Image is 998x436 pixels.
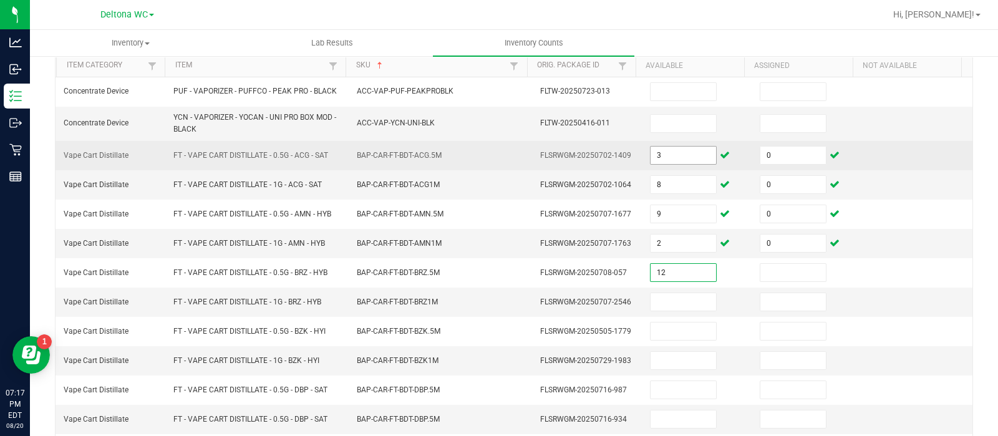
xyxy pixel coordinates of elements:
[540,119,610,127] span: FLTW-20250416-011
[540,415,627,424] span: FLSRWGM-20250716-934
[540,239,631,248] span: FLSRWGM-20250707-1763
[357,356,438,365] span: BAP-CAR-FT-BDT-BZK1M
[893,9,974,19] span: Hi, [PERSON_NAME]!
[30,30,231,56] a: Inventory
[540,385,627,394] span: FLSRWGM-20250716-987
[357,327,440,336] span: BAP-CAR-FT-BDT-BZK.5M
[9,63,22,75] inline-svg: Inbound
[357,298,438,306] span: BAP-CAR-FT-BDT-BRZ1M
[356,61,507,70] a: SKUSortable
[357,268,440,277] span: BAP-CAR-FT-BDT-BRZ.5M
[64,298,128,306] span: Vape Cart Distillate
[173,268,327,277] span: FT - VAPE CART DISTILLATE - 0.5G - BRZ - HYB
[37,334,52,349] iframe: Resource center unread badge
[540,298,631,306] span: FLSRWGM-20250707-2546
[6,387,24,421] p: 07:17 PM EDT
[9,90,22,102] inline-svg: Inventory
[64,268,128,277] span: Vape Cart Distillate
[64,151,128,160] span: Vape Cart Distillate
[64,180,128,189] span: Vape Cart Distillate
[173,385,327,394] span: FT - VAPE CART DISTILLATE - 0.5G - DBP - SAT
[173,327,326,336] span: FT - VAPE CART DISTILLATE - 0.5G - BZK - HYI
[64,239,128,248] span: Vape Cart Distillate
[9,117,22,129] inline-svg: Outbound
[175,61,326,70] a: ItemSortable
[540,356,631,365] span: FLSRWGM-20250729-1983
[488,37,580,49] span: Inventory Counts
[9,36,22,49] inline-svg: Analytics
[173,356,319,365] span: FT - VAPE CART DISTILLATE - 1G - BZK - HYI
[853,55,961,77] th: Not Available
[540,327,631,336] span: FLSRWGM-20250505-1779
[64,415,128,424] span: Vape Cart Distillate
[9,170,22,183] inline-svg: Reports
[540,180,631,189] span: FLSRWGM-20250702-1064
[357,385,440,394] span: BAP-CAR-FT-BDT-DBP.5M
[12,336,50,374] iframe: Resource center
[64,356,128,365] span: Vape Cart Distillate
[540,210,631,218] span: FLSRWGM-20250707-1677
[506,58,521,74] a: Filter
[173,415,327,424] span: FT - VAPE CART DISTILLATE - 0.5G - DBP - SAT
[64,327,128,336] span: Vape Cart Distillate
[540,151,631,160] span: FLSRWGM-20250702-1409
[326,58,341,74] a: Filter
[9,143,22,156] inline-svg: Retail
[173,113,336,133] span: YCN - VAPORIZER - YOCAN - UNI PRO BOX MOD - BLACK
[357,239,442,248] span: BAP-CAR-FT-BDT-AMN1M
[357,119,435,127] span: ACC-VAP-YCN-UNI-BLK
[540,268,627,277] span: FLSRWGM-20250708-057
[173,87,337,95] span: PUF - VAPORIZER - PUFFCO - PEAK PRO - BLACK
[636,55,744,77] th: Available
[357,180,440,189] span: BAP-CAR-FT-BDT-ACG1M
[64,119,128,127] span: Concentrate Device
[375,61,385,70] span: Sortable
[744,55,853,77] th: Assigned
[357,151,442,160] span: BAP-CAR-FT-BDT-ACG.5M
[173,298,321,306] span: FT - VAPE CART DISTILLATE - 1G - BRZ - HYB
[357,87,453,95] span: ACC-VAP-PUF-PEAKPROBLK
[173,210,331,218] span: FT - VAPE CART DISTILLATE - 0.5G - AMN - HYB
[231,30,433,56] a: Lab Results
[67,61,145,70] a: Item CategorySortable
[540,87,610,95] span: FLTW-20250723-013
[145,58,160,74] a: Filter
[100,9,148,20] span: Deltona WC
[357,415,440,424] span: BAP-CAR-FT-BDT-DBP.5M
[433,30,634,56] a: Inventory Counts
[173,239,325,248] span: FT - VAPE CART DISTILLATE - 1G - AMN - HYB
[615,58,630,74] a: Filter
[6,421,24,430] p: 08/20
[31,37,231,49] span: Inventory
[294,37,370,49] span: Lab Results
[64,87,128,95] span: Concentrate Device
[64,210,128,218] span: Vape Cart Distillate
[357,210,443,218] span: BAP-CAR-FT-BDT-AMN.5M
[173,180,322,189] span: FT - VAPE CART DISTILLATE - 1G - ACG - SAT
[537,61,615,70] a: Orig. Package IdSortable
[64,385,128,394] span: Vape Cart Distillate
[173,151,328,160] span: FT - VAPE CART DISTILLATE - 0.5G - ACG - SAT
